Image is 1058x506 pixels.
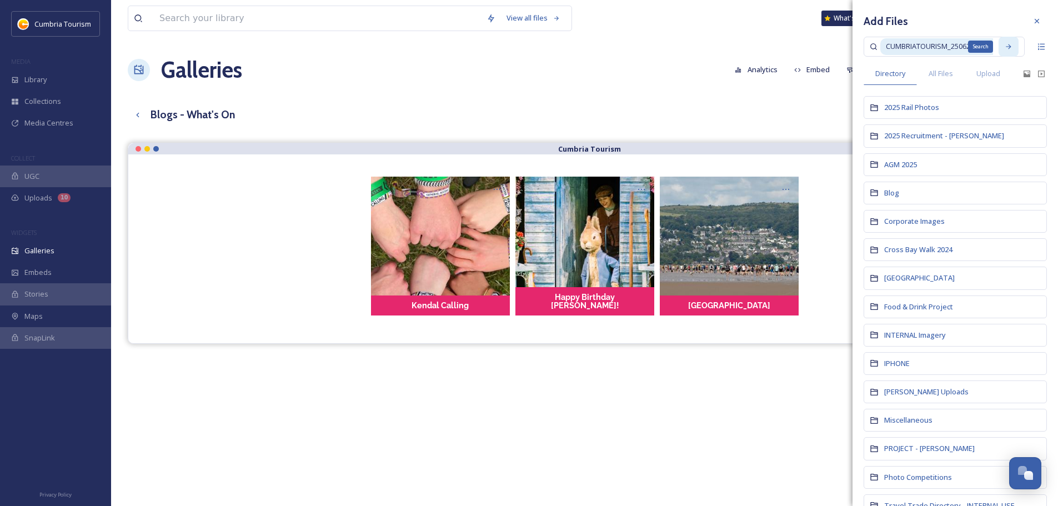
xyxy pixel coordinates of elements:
a: [GEOGRAPHIC_DATA]We took part of a charity cross-bay walk across Morecambe Bay. 👇 Click below to ... [657,177,801,315]
span: [PERSON_NAME] Uploads [884,387,969,397]
span: Cross Bay Walk 2024 [884,244,952,254]
a: Happy Birthday [PERSON_NAME]!We got the opportunity to attend the family friendly performance ‘Ha... [513,177,657,315]
span: Library [24,74,47,85]
span: Embeds [24,267,52,278]
span: IPHONE [884,358,910,368]
button: Analytics [729,59,783,81]
span: Galleries [24,246,54,256]
a: View all files [501,7,566,29]
span: All Files [929,68,953,79]
span: INTERNAL Imagery [884,330,946,340]
span: Directory [875,68,905,79]
span: Cumbria Tourism [34,19,91,29]
a: Privacy Policy [39,487,72,500]
span: Blog [884,188,899,198]
h3: Blogs - What's On [151,107,235,123]
span: 2025 Rail Photos [884,102,939,112]
input: Search your library [154,6,481,31]
span: COLLECT [11,154,35,162]
span: Upload [976,68,1000,79]
strong: Cumbria Tourism [558,144,621,154]
a: Galleries [161,53,242,87]
span: Collections [24,96,61,107]
span: AGM 2025 [884,159,917,169]
span: Privacy Policy [39,491,72,498]
span: UGC [24,171,39,182]
div: Happy Birthday [PERSON_NAME]! [521,293,649,310]
div: 10 [58,193,71,202]
span: SnapLink [24,333,55,343]
span: Food & Drink Project [884,302,953,312]
a: Analytics [729,59,789,81]
span: PROJECT - [PERSON_NAME] [884,443,975,453]
span: 2025 Recruitment - [PERSON_NAME] [884,131,1004,141]
button: Open Chat [1009,457,1041,489]
span: Maps [24,311,43,322]
span: [GEOGRAPHIC_DATA] [884,273,955,283]
span: WIDGETS [11,228,37,237]
button: Customise [841,59,914,81]
span: MEDIA [11,57,31,66]
button: Embed [789,59,836,81]
div: Search [968,41,993,53]
span: Media Centres [24,118,73,128]
span: Uploads [24,193,52,203]
a: Kendal CallingWe attended Kendal Calling 2024, one of Cumbria’s largest events. 👇 Click below to ... [368,177,513,315]
span: Photo Competitions [884,472,952,482]
span: Corporate Images [884,216,945,226]
div: [GEOGRAPHIC_DATA] [688,301,770,310]
h3: Add Files [864,13,908,29]
img: images.jpg [18,18,29,29]
span: Stories [24,289,48,299]
a: What's New [821,11,877,26]
div: Kendal Calling [412,301,469,310]
span: Miscellaneous [884,415,932,425]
